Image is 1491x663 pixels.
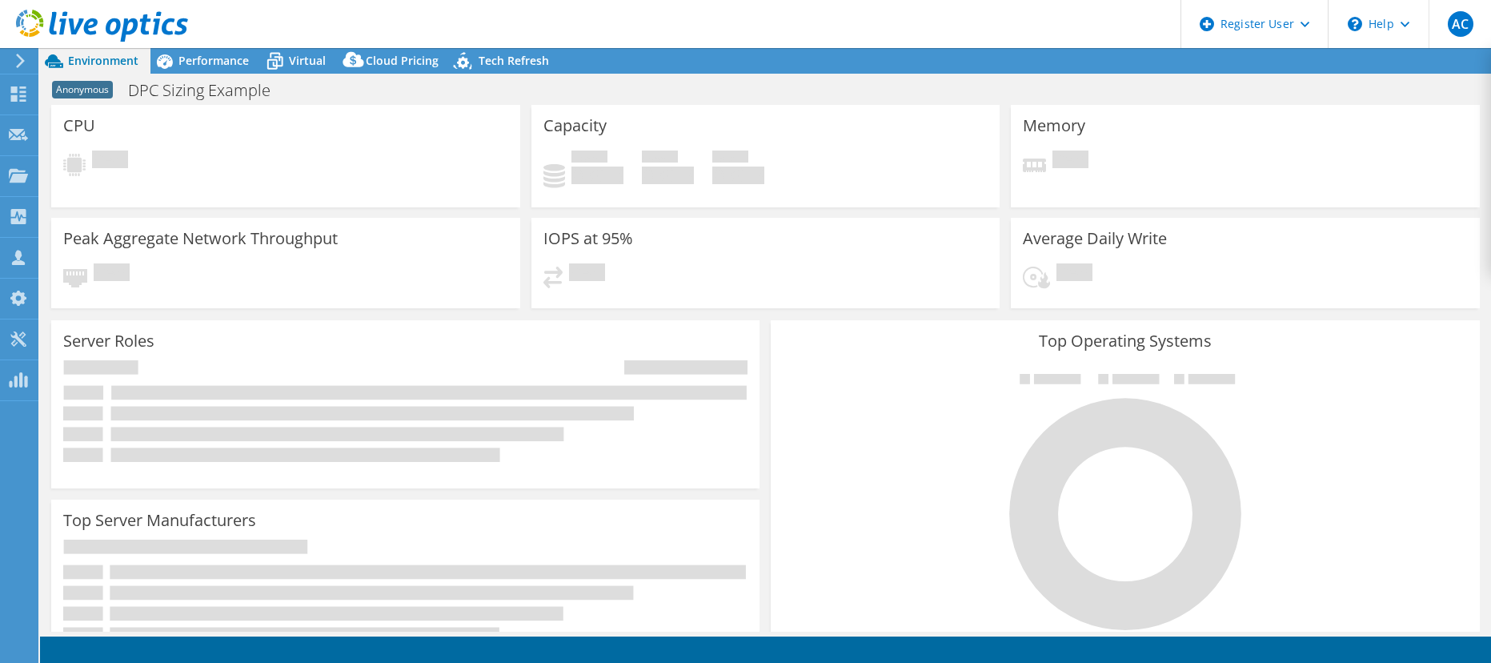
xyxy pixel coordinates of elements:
[1056,263,1092,285] span: Pending
[94,263,130,285] span: Pending
[642,167,694,184] h4: 0 GiB
[366,53,439,68] span: Cloud Pricing
[543,117,607,135] h3: Capacity
[63,332,154,350] h3: Server Roles
[543,230,633,247] h3: IOPS at 95%
[121,82,295,99] h1: DPC Sizing Example
[1348,17,1362,31] svg: \n
[63,230,338,247] h3: Peak Aggregate Network Throughput
[68,53,138,68] span: Environment
[571,151,607,167] span: Used
[479,53,549,68] span: Tech Refresh
[1023,117,1085,135] h3: Memory
[63,512,256,529] h3: Top Server Manufacturers
[1448,11,1473,37] span: AC
[712,151,748,167] span: Total
[63,117,95,135] h3: CPU
[178,53,249,68] span: Performance
[1052,151,1088,172] span: Pending
[571,167,623,184] h4: 0 GiB
[52,81,113,98] span: Anonymous
[92,151,128,172] span: Pending
[712,167,764,184] h4: 0 GiB
[783,332,1467,350] h3: Top Operating Systems
[642,151,678,167] span: Free
[289,53,326,68] span: Virtual
[569,263,605,285] span: Pending
[1023,230,1167,247] h3: Average Daily Write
